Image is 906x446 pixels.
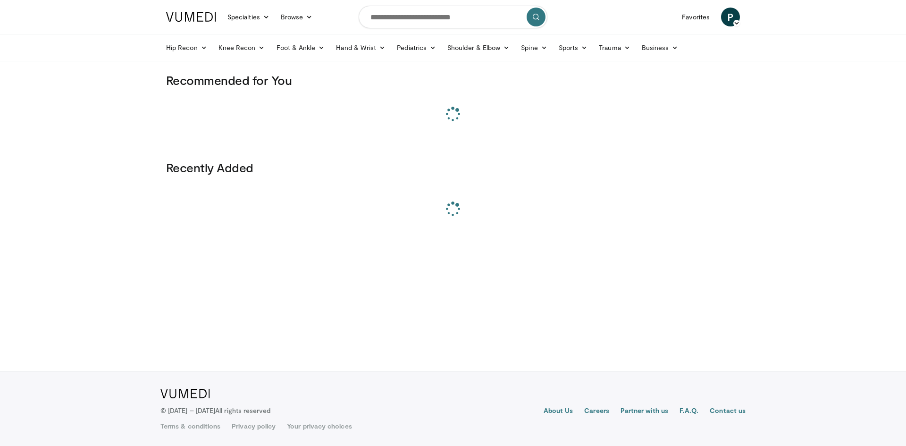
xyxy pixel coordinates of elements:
a: Contact us [710,406,746,417]
a: Hand & Wrist [330,38,391,57]
a: Trauma [593,38,636,57]
img: VuMedi Logo [166,12,216,22]
h3: Recently Added [166,160,740,175]
a: Hip Recon [160,38,213,57]
a: Privacy policy [232,421,276,431]
a: P [721,8,740,26]
a: Sports [553,38,594,57]
span: All rights reserved [215,406,270,414]
a: Knee Recon [213,38,271,57]
a: Your privacy choices [287,421,352,431]
a: Specialties [222,8,275,26]
h3: Recommended for You [166,73,740,88]
a: Foot & Ankle [271,38,331,57]
p: © [DATE] – [DATE] [160,406,271,415]
a: Favorites [676,8,715,26]
a: Partner with us [621,406,668,417]
img: VuMedi Logo [160,389,210,398]
input: Search topics, interventions [359,6,547,28]
a: Shoulder & Elbow [442,38,515,57]
a: Spine [515,38,553,57]
a: Browse [275,8,319,26]
a: Business [636,38,684,57]
a: About Us [544,406,573,417]
a: F.A.Q. [679,406,698,417]
a: Pediatrics [391,38,442,57]
a: Terms & conditions [160,421,220,431]
a: Careers [584,406,609,417]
